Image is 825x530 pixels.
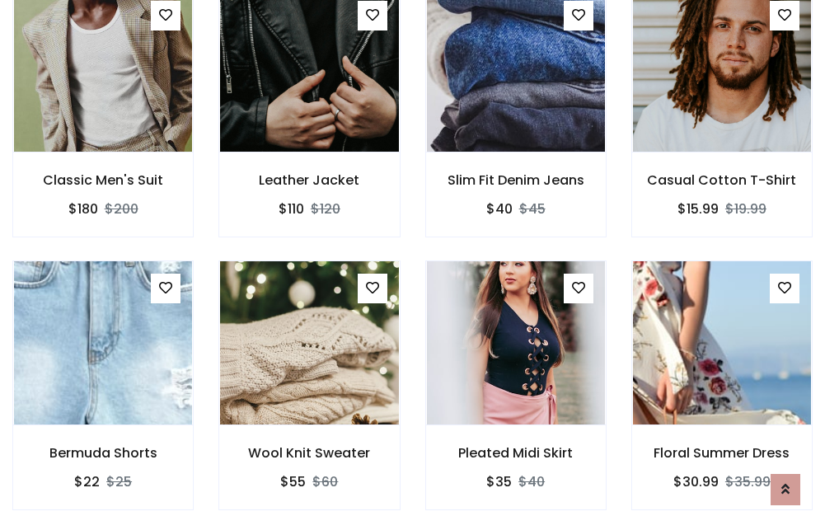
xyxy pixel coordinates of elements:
del: $35.99 [725,472,771,491]
del: $60 [312,472,338,491]
h6: Bermuda Shorts [13,445,193,461]
h6: Pleated Midi Skirt [426,445,606,461]
h6: $22 [74,474,100,490]
del: $25 [106,472,132,491]
h6: $35 [486,474,512,490]
del: $120 [311,199,340,218]
h6: Casual Cotton T-Shirt [632,172,812,188]
del: $45 [519,199,546,218]
h6: $40 [486,201,513,217]
h6: Wool Knit Sweater [219,445,399,461]
del: $19.99 [725,199,766,218]
h6: $110 [279,201,304,217]
h6: $180 [68,201,98,217]
h6: Leather Jacket [219,172,399,188]
h6: $30.99 [673,474,719,490]
h6: Slim Fit Denim Jeans [426,172,606,188]
del: $40 [518,472,545,491]
h6: Floral Summer Dress [632,445,812,461]
h6: Classic Men's Suit [13,172,193,188]
h6: $15.99 [677,201,719,217]
h6: $55 [280,474,306,490]
del: $200 [105,199,138,218]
